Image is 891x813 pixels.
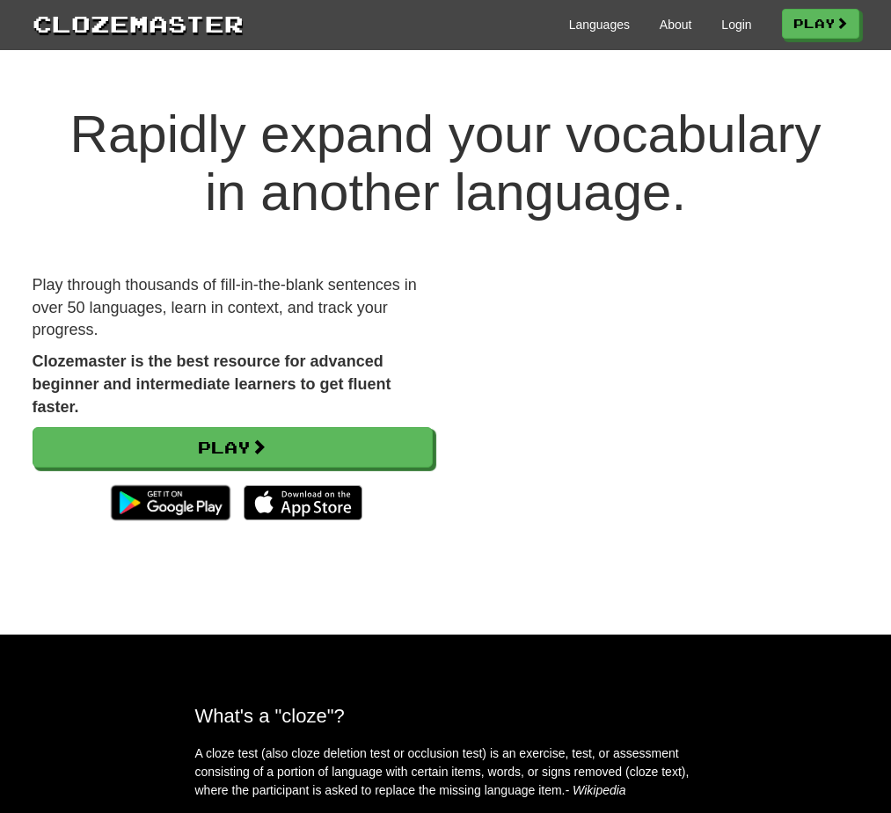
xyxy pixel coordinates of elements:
[195,705,697,727] h2: What's a "cloze"?
[569,16,630,33] a: Languages
[244,485,362,520] img: Download_on_the_App_Store_Badge_US-UK_135x40-25178aeef6eb6b83b96f5f2d004eda3bffbb37122de64afbaef7...
[33,7,244,40] a: Clozemaster
[195,744,697,800] p: A cloze test (also cloze deletion test or occlusion test) is an exercise, test, or assessment con...
[33,352,391,415] strong: Clozemaster is the best resource for advanced beginner and intermediate learners to get fluent fa...
[33,427,433,468] a: Play
[566,783,626,797] em: - Wikipedia
[782,9,859,39] a: Play
[660,16,692,33] a: About
[33,274,433,342] p: Play through thousands of fill-in-the-blank sentences in over 50 languages, learn in context, and...
[102,476,238,529] img: Get it on Google Play
[721,16,751,33] a: Login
